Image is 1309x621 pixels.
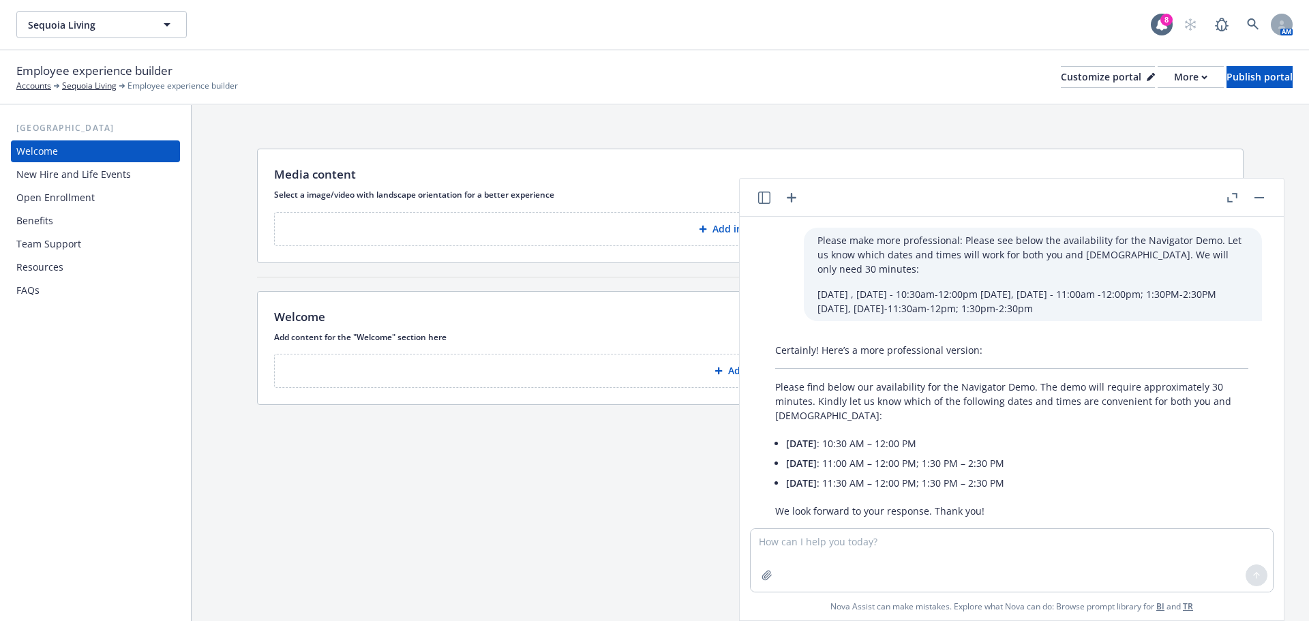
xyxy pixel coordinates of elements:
a: New Hire and Life Events [11,164,180,185]
button: Customize portal [1061,66,1155,88]
div: Resources [16,256,63,278]
span: Employee experience builder [16,62,172,80]
span: [DATE] [786,476,817,489]
a: Resources [11,256,180,278]
a: Start snowing [1177,11,1204,38]
a: Accounts [16,80,51,92]
a: Open Enrollment [11,187,180,209]
a: Welcome [11,140,180,162]
div: More [1174,67,1207,87]
span: [DATE] [786,437,817,450]
div: Team Support [16,233,81,255]
a: Sequoia Living [62,80,117,92]
li: : 10:30 AM – 12:00 PM [786,434,1248,453]
p: Add content [728,364,786,378]
a: TR [1183,601,1193,612]
button: Add content [274,354,1227,388]
div: Customize portal [1061,67,1155,87]
p: Certainly! Here’s a more professional version: [775,343,1248,357]
div: FAQs [16,279,40,301]
span: Nova Assist can make mistakes. Explore what Nova can do: Browse prompt library for and [745,592,1278,620]
a: FAQs [11,279,180,301]
p: Add image or video [712,222,802,236]
a: Team Support [11,233,180,255]
span: Employee experience builder [127,80,238,92]
button: Publish portal [1227,66,1293,88]
p: Media content [274,166,356,183]
p: Please find below our availability for the Navigator Demo. The demo will require approximately 30... [775,380,1248,423]
a: Report a Bug [1208,11,1235,38]
div: Publish portal [1227,67,1293,87]
a: Search [1239,11,1267,38]
a: BI [1156,601,1164,612]
li: : 11:30 AM – 12:00 PM; 1:30 PM – 2:30 PM [786,473,1248,493]
a: Benefits [11,210,180,232]
p: [DATE] , [DATE] - 10:30am-12:00pm [DATE], [DATE] - 11:00am -12:00pm; 1:30PM-2:30PM [DATE], [DATE]... [817,287,1248,316]
div: Welcome [16,140,58,162]
p: Add content for the "Welcome" section here [274,331,1227,343]
p: Welcome [274,308,325,326]
button: More [1158,66,1224,88]
p: Please make more professional: Please see below the availability for the Navigator Demo. Let us k... [817,233,1248,276]
p: We look forward to your response. Thank you! [775,504,1248,518]
button: Sequoia Living [16,11,187,38]
p: Select a image/video with landscape orientation for a better experience [274,189,1227,200]
div: 8 [1160,14,1173,26]
div: Benefits [16,210,53,232]
button: Add image or video [274,212,1227,246]
div: New Hire and Life Events [16,164,131,185]
div: [GEOGRAPHIC_DATA] [11,121,180,135]
li: : 11:00 AM – 12:00 PM; 1:30 PM – 2:30 PM [786,453,1248,473]
div: Open Enrollment [16,187,95,209]
span: [DATE] [786,457,817,470]
span: Sequoia Living [28,18,146,32]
